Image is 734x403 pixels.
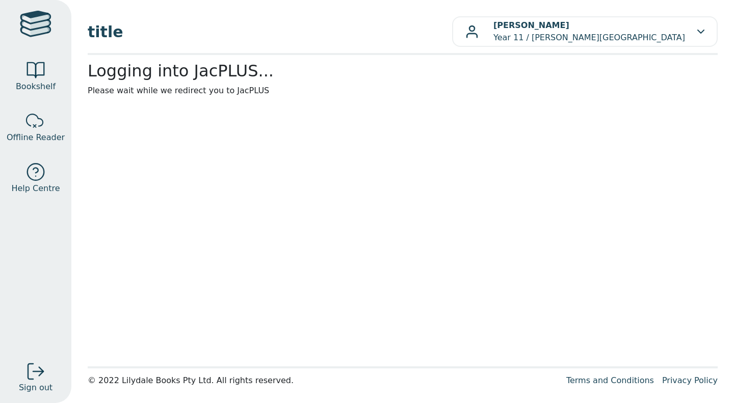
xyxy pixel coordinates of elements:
[493,19,685,44] p: Year 11 / [PERSON_NAME][GEOGRAPHIC_DATA]
[7,131,65,144] span: Offline Reader
[88,20,452,43] span: title
[493,20,569,30] b: [PERSON_NAME]
[662,375,718,385] a: Privacy Policy
[11,182,60,195] span: Help Centre
[16,80,56,93] span: Bookshelf
[452,16,718,47] button: [PERSON_NAME]Year 11 / [PERSON_NAME][GEOGRAPHIC_DATA]
[88,85,718,97] p: Please wait while we redirect you to JacPLUS
[88,61,718,80] h2: Logging into JacPLUS...
[566,375,654,385] a: Terms and Conditions
[19,382,53,394] span: Sign out
[88,374,558,387] div: © 2022 Lilydale Books Pty Ltd. All rights reserved.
